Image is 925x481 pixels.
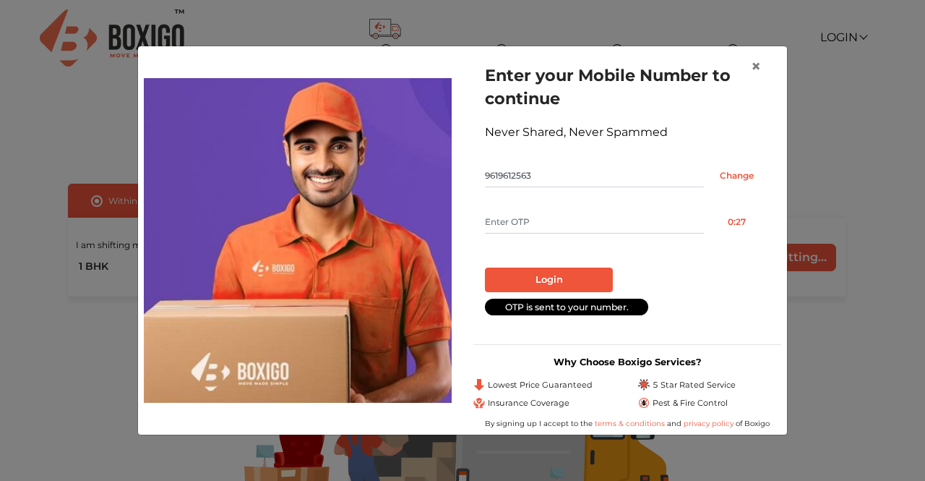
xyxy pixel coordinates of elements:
[485,124,770,141] div: Never Shared, Never Spammed
[595,419,667,428] a: terms & conditions
[488,397,569,409] span: Insurance Coverage
[485,210,704,234] input: Enter OTP
[751,56,761,77] span: ×
[681,419,736,428] a: privacy policy
[704,164,770,187] input: Change
[485,299,648,315] div: OTP is sent to your number.
[653,379,736,391] span: 5 Star Rated Service
[473,357,781,367] h3: Why Choose Boxigo Services?
[485,164,704,187] input: Mobile No
[485,268,613,292] button: Login
[653,397,728,409] span: Pest & Fire Control
[473,418,781,429] div: By signing up I accept to the and of Boxigo
[704,210,770,234] button: 0:27
[144,78,452,402] img: relocation-img
[739,46,773,87] button: Close
[485,64,770,110] h1: Enter your Mobile Number to continue
[488,379,593,391] span: Lowest Price Guaranteed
